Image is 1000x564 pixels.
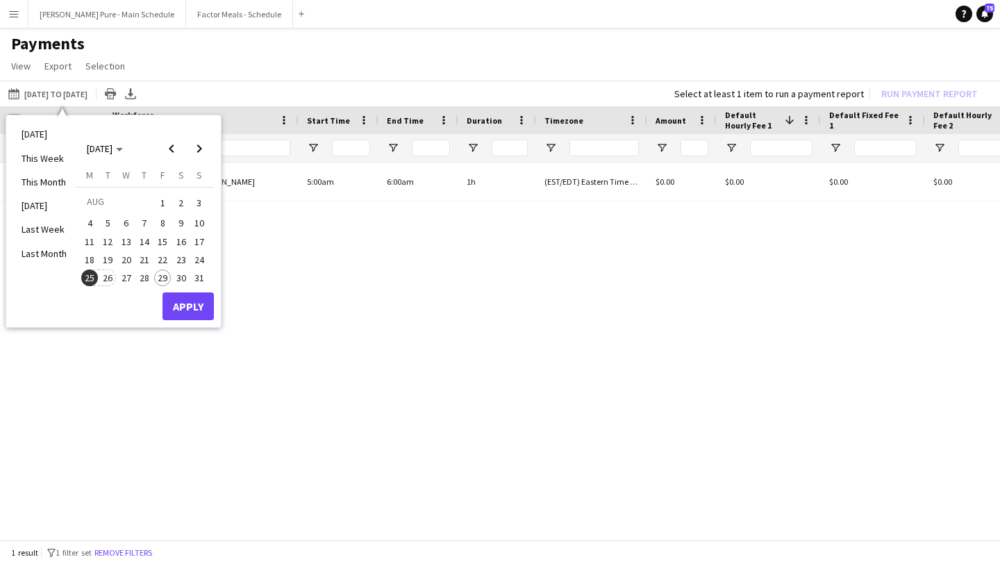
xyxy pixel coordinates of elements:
span: 13 [118,233,135,250]
span: 11 [81,233,98,250]
span: [DATE] [87,142,112,155]
span: 19 [100,251,117,268]
span: 10 [191,215,208,231]
div: 1h [458,163,536,201]
a: Export [39,57,77,75]
button: 12-08-2025 [99,232,117,250]
button: 07-08-2025 [135,214,153,232]
button: 29-08-2025 [153,269,172,287]
span: 22 [154,251,171,268]
span: Selection [85,60,125,72]
span: 23 [173,251,190,268]
span: View [11,60,31,72]
span: S [197,169,202,181]
a: 75 [976,6,993,22]
span: 25 [81,269,98,286]
span: [PERSON_NAME] [196,176,255,187]
span: 20 [118,251,135,268]
button: Open Filter Menu [467,142,479,154]
span: Start Time [307,115,350,126]
span: 1 [154,193,171,213]
button: 20-08-2025 [117,251,135,269]
button: Next month [185,135,213,163]
button: 04-08-2025 [81,214,99,232]
button: Apply [162,292,214,320]
span: 30 [173,269,190,286]
button: Open Filter Menu [307,142,319,154]
button: Open Filter Menu [725,142,737,154]
span: 27 [118,269,135,286]
input: Default Hourly Fee 1 Filter Input [750,140,812,156]
li: Last Week [13,217,75,241]
button: 31-08-2025 [190,269,208,287]
button: 03-08-2025 [190,192,208,214]
div: $0.00 [821,163,925,201]
app-action-btn: Export XLSX [122,85,139,102]
div: 5:00am [299,163,378,201]
button: 14-08-2025 [135,232,153,250]
span: 2 [173,193,190,213]
div: $0.00 [717,163,821,201]
span: 4 [81,215,98,231]
a: View [6,57,36,75]
button: Factor Meals - Schedule [186,1,293,28]
span: End Time [387,115,424,126]
button: 26-08-2025 [99,269,117,287]
button: 27-08-2025 [117,269,135,287]
span: 6 [118,215,135,231]
button: [DATE] to [DATE] [6,85,90,102]
a: Selection [80,57,131,75]
input: Timezone Filter Input [569,140,639,156]
button: 01-08-2025 [153,192,172,214]
button: Open Filter Menu [829,142,842,154]
li: [DATE] [13,194,75,217]
span: 14 [136,233,153,250]
span: 75 [985,3,994,13]
input: Start Time Filter Input [332,140,370,156]
span: 1 filter set [56,547,92,558]
span: 31 [191,269,208,286]
span: Duration [467,115,502,126]
span: 21 [136,251,153,268]
button: 23-08-2025 [172,251,190,269]
span: S [178,169,184,181]
span: M [86,169,93,181]
span: 12 [100,233,117,250]
div: Select at least 1 item to run a payment report [674,88,864,100]
button: 11-08-2025 [81,232,99,250]
button: Open Filter Menu [933,142,946,154]
button: 13-08-2025 [117,232,135,250]
button: 24-08-2025 [190,251,208,269]
span: 5 [100,215,117,231]
button: 05-08-2025 [99,214,117,232]
input: End Time Filter Input [412,140,450,156]
span: Default Hourly Fee 1 [725,110,779,131]
span: 17 [191,233,208,250]
span: Export [44,60,72,72]
button: 21-08-2025 [135,251,153,269]
button: 30-08-2025 [172,269,190,287]
span: 16 [173,233,190,250]
button: 02-08-2025 [172,192,190,214]
button: 22-08-2025 [153,251,172,269]
span: T [142,169,147,181]
button: 18-08-2025 [81,251,99,269]
li: [DATE] [13,122,75,146]
td: AUG [81,192,153,214]
span: W [122,169,130,181]
span: $0.00 [656,176,674,187]
li: This Week [13,147,75,170]
button: Open Filter Menu [656,142,668,154]
span: Default Fixed Fee 1 [829,110,900,131]
button: 19-08-2025 [99,251,117,269]
app-action-btn: Print [102,85,119,102]
li: Last Month [13,242,75,265]
div: 6:00am [378,163,458,201]
span: 7 [136,215,153,231]
input: Default Fixed Fee 1 Filter Input [854,140,917,156]
input: Amount Filter Input [681,140,708,156]
li: This Month [13,170,75,194]
span: Workforce ID [112,110,162,131]
button: 09-08-2025 [172,214,190,232]
button: 28-08-2025 [135,269,153,287]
